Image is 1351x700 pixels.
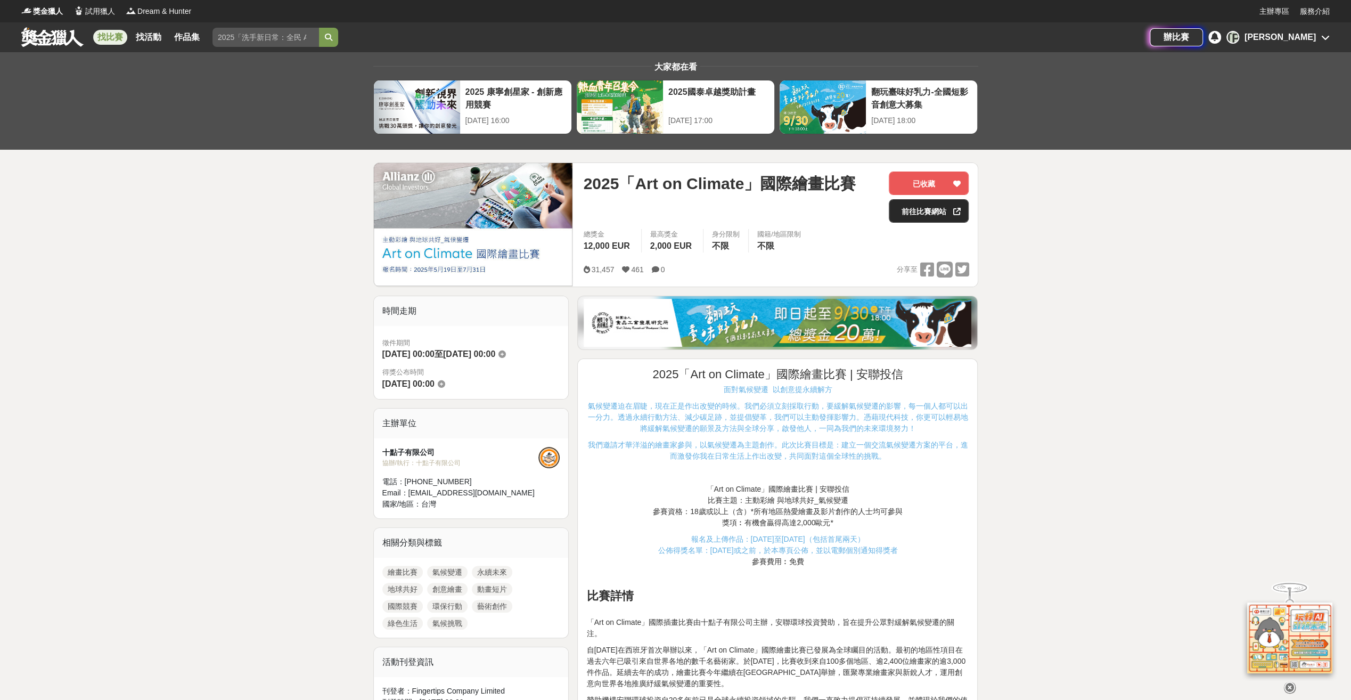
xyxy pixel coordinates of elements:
span: 國家/地區： [382,500,422,508]
a: 找比賽 [93,30,127,45]
div: 身分限制 [712,229,740,240]
span: 總獎金 [583,229,632,240]
a: 服務介紹 [1300,6,1330,17]
a: 找活動 [132,30,166,45]
span: 參賽費用︰免費 [751,557,804,566]
span: 公佈得獎名單：[DATE]或之前，於本專頁公佈，並以電郵個別通知得獎者 [658,546,897,555]
a: 繪畫比賽 [382,566,423,579]
a: 國際競賽 [382,600,423,613]
span: 徵件期間 [382,339,410,347]
a: 主辦專區 [1259,6,1289,17]
span: 比賽主題：主動彩繪 與地球共好_氣候變遷 [708,496,848,504]
div: [DATE] 17:00 [668,115,769,126]
a: 環保行動 [427,600,468,613]
span: 2025「Art on Climate」國際繪畫比賽 | 安聯投信 [652,368,903,381]
span: 461 [631,265,643,274]
a: 翻玩臺味好乳力-全國短影音創意大募集[DATE] 18:00 [779,80,978,134]
span: 最高獎金 [650,229,694,240]
button: 已收藏 [889,172,969,195]
span: 自[DATE]在西班牙首次舉辦以來，「Art on Climate」國際繪畫比賽已發展為全球矚目的活動。最初的地區性項目在過去六年已吸引來自世界各地的數千名藝術家。於[DATE]，比賽收到來自1... [586,646,965,688]
span: 至 [435,349,443,359]
a: 氣候挑戰 [427,617,468,630]
a: 2025國泰卓越獎助計畫[DATE] 17:00 [576,80,775,134]
span: [DATE] 00:00 [382,349,435,359]
div: 2025國泰卓越獎助計畫 [668,86,769,110]
a: 辦比賽 [1150,28,1203,46]
strong: 比賽詳情 [586,589,633,603]
span: Dream & Hunter [137,6,191,17]
input: 2025「洗手新日常：全民 ALL IN」洗手歌全台徵選 [212,28,319,47]
span: 不限 [757,241,774,250]
span: 不限 [712,241,729,250]
span: 得獎公布時間 [382,367,560,378]
a: 2025 康寧創星家 - 創新應用競賽[DATE] 16:00 [373,80,572,134]
div: 協辦/執行： 十點子有限公司 [382,458,539,468]
a: 地球共好 [382,583,423,596]
span: 面對氣候變遷 以創意提永續解方 [724,385,832,394]
div: 翻玩臺味好乳力-全國短影音創意大募集 [871,86,972,110]
span: 台灣 [421,500,436,508]
div: 2025 康寧創星家 - 創新應用競賽 [465,86,566,110]
img: Logo [126,5,136,16]
div: [DATE] 18:00 [871,115,972,126]
span: 試用獵人 [85,6,115,17]
a: 動畫短片 [472,583,512,596]
a: 藝術創作 [472,600,512,613]
span: [DATE] 00:00 [443,349,495,359]
span: 0 [661,265,665,274]
span: 2025「Art on Climate」國際繪畫比賽 [583,172,856,196]
img: d2146d9a-e6f6-4337-9592-8cefde37ba6b.png [1247,603,1332,673]
span: 參賽資格：18歲或以上（含）*所有地區熱愛繪畫及影片創作的人士均可參與 [653,507,903,516]
span: 氣候變遷迫在眉睫，現在正是作出改變的時候。我們必須立刻採取行動，要緩解氣候變遷的影響，每一個人都可以出一分力。透過永續行動方法、減少碳足跡，並提倡變革，我們可以主動發揮影響力。憑藉現代科技，你更... [587,402,968,433]
a: 創意繪畫 [427,583,468,596]
span: 31,457 [591,265,614,274]
div: Email： [EMAIL_ADDRESS][DOMAIN_NAME] [382,487,539,499]
span: 我們邀請才華洋溢的繪畫家參與，以氣候變遷為主題創作。此次比賽目標是：建立一個交流氣候變遷方案的平台，進而激發你我在日常生活上作出改變，共同面對這個全球性的挑戰。 [587,441,968,460]
a: LogoDream & Hunter [126,6,191,17]
a: 綠色生活 [382,617,423,630]
a: 氣候變遷 [427,566,468,579]
a: 前往比賽網站 [889,199,969,223]
div: 電話： [PHONE_NUMBER] [382,476,539,487]
span: 「Art on Climate」國際插畫比賽由十點子有限公司主辦，安聯環球投資贊助，旨在提升公眾對緩解氣候變遷的關注。 [586,618,954,638]
span: [DATE] 00:00 [382,379,435,388]
div: 時間走期 [374,296,569,326]
div: 十點子有限公司 [382,447,539,458]
div: 相關分類與標籤 [374,528,569,558]
span: 「Art on Climate」國際繪畫比賽 | 安聯投信 [706,485,849,493]
img: Logo [73,5,84,16]
div: 活動刊登資訊 [374,647,569,677]
a: Logo試用獵人 [73,6,115,17]
div: [PERSON_NAME] [1244,31,1316,44]
div: [DATE] 16:00 [465,115,566,126]
span: 獎金獵人 [33,6,63,17]
a: 作品集 [170,30,204,45]
div: 主辦單位 [374,409,569,438]
span: 獎項︰有機會贏得高達2,000歐元* [722,518,833,527]
span: 報名及上傳作品：[DATE]至[DATE]（包括首尾兩天） [691,535,864,543]
img: Cover Image [374,163,573,286]
span: 12,000 EUR [583,241,629,250]
img: Logo [21,5,32,16]
div: 刊登者： Fingertips Company Limited [382,686,560,697]
div: 國籍/地區限制 [757,229,801,240]
div: [PERSON_NAME] [1226,31,1239,44]
span: 分享至 [896,262,917,278]
img: 1c81a89c-c1b3-4fd6-9c6e-7d29d79abef5.jpg [584,299,971,347]
span: 大家都在看 [652,62,700,71]
span: 2,000 EUR [650,241,692,250]
a: Logo獎金獵人 [21,6,63,17]
a: 永續未來 [472,566,512,579]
